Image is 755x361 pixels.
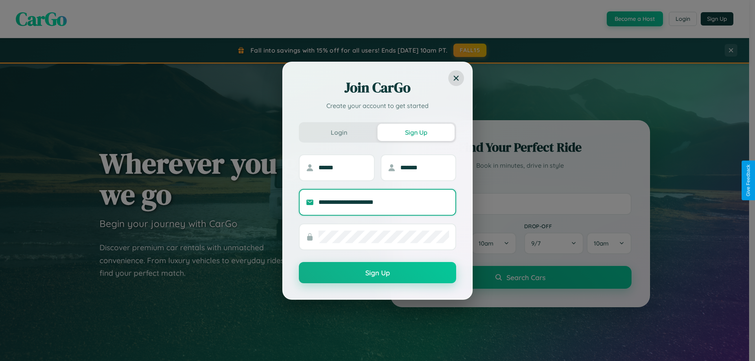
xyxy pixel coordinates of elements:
div: Give Feedback [746,165,751,196]
p: Create your account to get started [299,101,456,110]
button: Sign Up [377,124,455,141]
button: Sign Up [299,262,456,283]
h2: Join CarGo [299,78,456,97]
button: Login [300,124,377,141]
